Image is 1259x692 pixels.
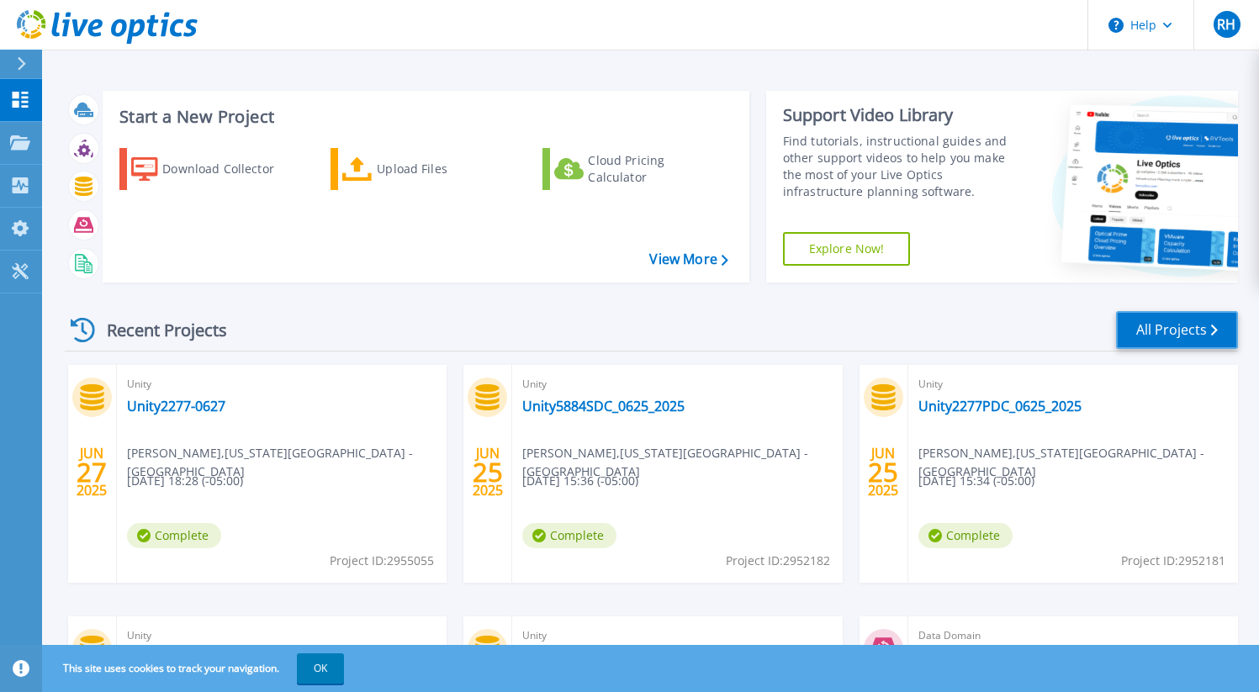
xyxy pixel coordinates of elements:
[522,375,832,394] span: Unity
[297,653,344,684] button: OK
[473,465,503,479] span: 25
[127,444,447,481] span: [PERSON_NAME] , [US_STATE][GEOGRAPHIC_DATA] - [GEOGRAPHIC_DATA]
[119,148,307,190] a: Download Collector
[522,398,685,415] a: Unity5884SDC_0625_2025
[76,441,108,503] div: JUN 2025
[65,309,250,351] div: Recent Projects
[542,148,730,190] a: Cloud Pricing Calculator
[127,375,436,394] span: Unity
[1217,18,1235,31] span: RH
[522,626,832,645] span: Unity
[918,472,1034,490] span: [DATE] 15:34 (-05:00)
[77,465,107,479] span: 27
[783,232,911,266] a: Explore Now!
[162,152,297,186] div: Download Collector
[119,108,727,126] h3: Start a New Project
[127,523,221,548] span: Complete
[46,653,344,684] span: This site uses cookies to track your navigation.
[127,398,225,415] a: Unity2277-0627
[127,626,436,645] span: Unity
[783,133,1019,200] div: Find tutorials, instructional guides and other support videos to help you make the most of your L...
[918,375,1228,394] span: Unity
[783,104,1019,126] div: Support Video Library
[522,472,638,490] span: [DATE] 15:36 (-05:00)
[331,148,518,190] a: Upload Files
[522,444,842,481] span: [PERSON_NAME] , [US_STATE][GEOGRAPHIC_DATA] - [GEOGRAPHIC_DATA]
[868,465,898,479] span: 25
[918,523,1013,548] span: Complete
[522,523,616,548] span: Complete
[1121,552,1225,570] span: Project ID: 2952181
[377,152,511,186] div: Upload Files
[649,251,727,267] a: View More
[918,626,1228,645] span: Data Domain
[867,441,899,503] div: JUN 2025
[472,441,504,503] div: JUN 2025
[726,552,830,570] span: Project ID: 2952182
[918,398,1082,415] a: Unity2277PDC_0625_2025
[127,472,243,490] span: [DATE] 18:28 (-05:00)
[1116,311,1238,349] a: All Projects
[918,444,1238,481] span: [PERSON_NAME] , [US_STATE][GEOGRAPHIC_DATA] - [GEOGRAPHIC_DATA]
[588,152,722,186] div: Cloud Pricing Calculator
[330,552,434,570] span: Project ID: 2955055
